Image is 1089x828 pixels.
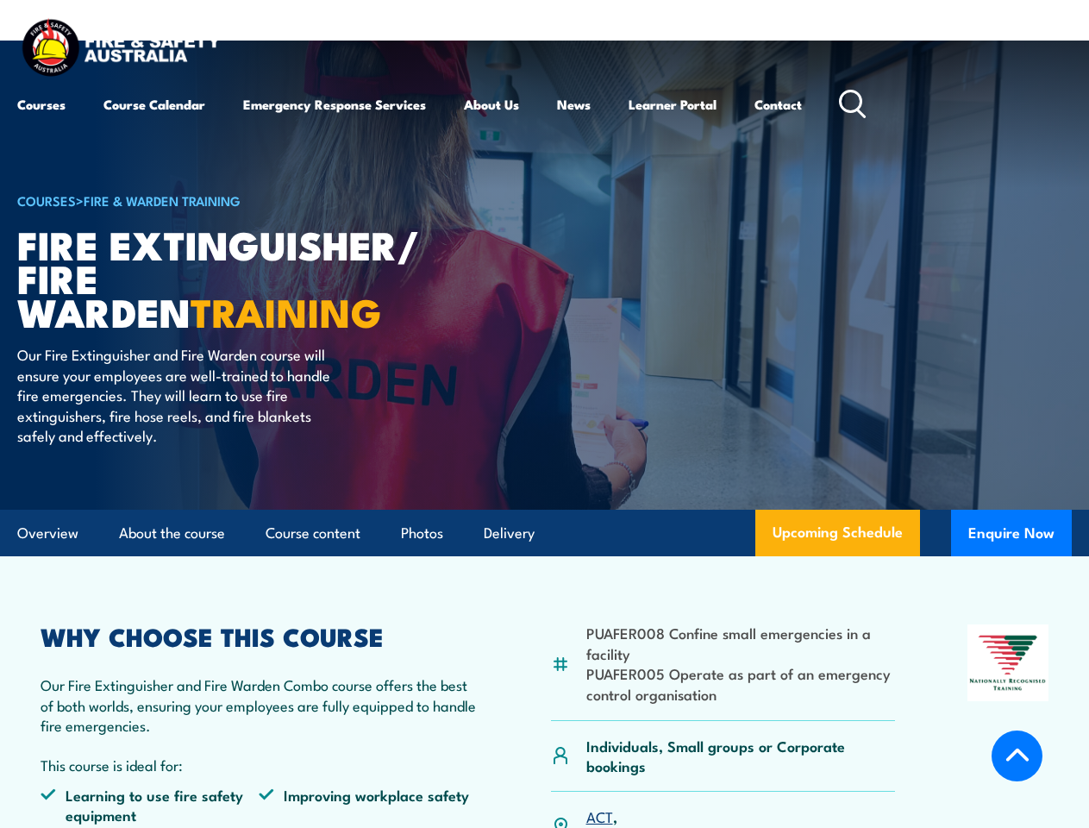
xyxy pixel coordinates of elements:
[755,510,920,556] a: Upcoming Schedule
[84,191,241,210] a: Fire & Warden Training
[41,674,478,735] p: Our Fire Extinguisher and Fire Warden Combo course offers the best of both worlds, ensuring your ...
[17,344,332,445] p: Our Fire Extinguisher and Fire Warden course will ensure your employees are well-trained to handl...
[629,84,717,125] a: Learner Portal
[754,84,802,125] a: Contact
[41,785,259,825] li: Learning to use fire safety equipment
[41,624,478,647] h2: WHY CHOOSE THIS COURSE
[17,511,78,556] a: Overview
[17,190,443,210] h6: >
[17,84,66,125] a: Courses
[243,84,426,125] a: Emergency Response Services
[119,511,225,556] a: About the course
[586,806,613,826] a: ACT
[586,736,895,776] p: Individuals, Small groups or Corporate bookings
[586,663,895,704] li: PUAFER005 Operate as part of an emergency control organisation
[266,511,360,556] a: Course content
[259,785,477,825] li: Improving workplace safety
[967,624,1048,701] img: Nationally Recognised Training logo.
[17,191,76,210] a: COURSES
[17,227,443,328] h1: Fire Extinguisher/ Fire Warden
[464,84,519,125] a: About Us
[484,511,535,556] a: Delivery
[41,755,478,775] p: This course is ideal for:
[951,510,1072,556] button: Enquire Now
[586,623,895,663] li: PUAFER008 Confine small emergencies in a facility
[191,281,382,341] strong: TRAINING
[103,84,205,125] a: Course Calendar
[401,511,443,556] a: Photos
[557,84,591,125] a: News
